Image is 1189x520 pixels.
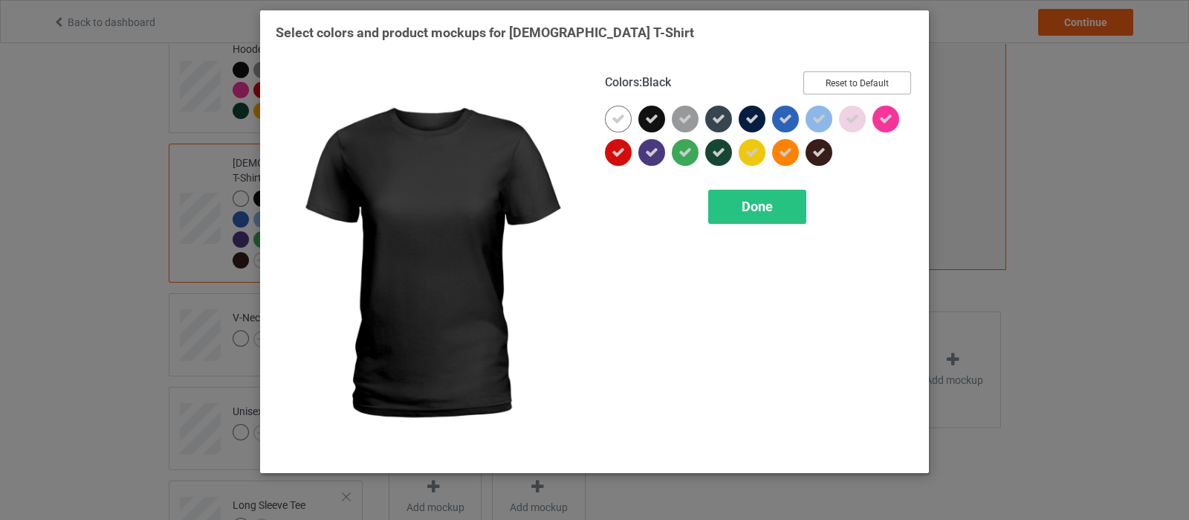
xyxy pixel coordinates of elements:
[276,71,584,458] img: regular.jpg
[605,75,639,89] span: Colors
[276,25,694,40] span: Select colors and product mockups for [DEMOGRAPHIC_DATA] T-Shirt
[742,199,773,214] span: Done
[803,71,911,94] button: Reset to Default
[605,75,671,91] h4: :
[642,75,671,89] span: Black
